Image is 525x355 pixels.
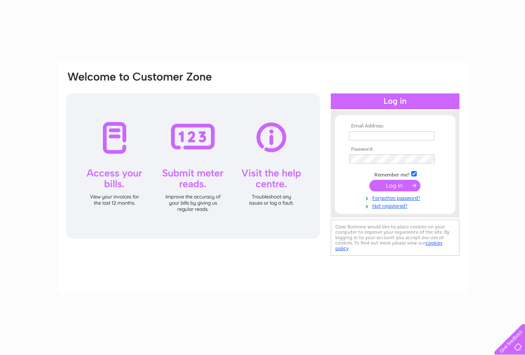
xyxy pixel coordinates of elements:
[349,201,443,209] a: Not registered?
[349,193,443,201] a: Forgotten password?
[331,220,459,256] div: Clear Business would like to place cookies on your computer to improve your experience of the sit...
[335,240,442,251] a: cookies policy
[347,170,443,178] td: Remember me?
[347,123,443,129] th: Email Address:
[347,147,443,152] th: Password:
[369,180,420,191] input: Submit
